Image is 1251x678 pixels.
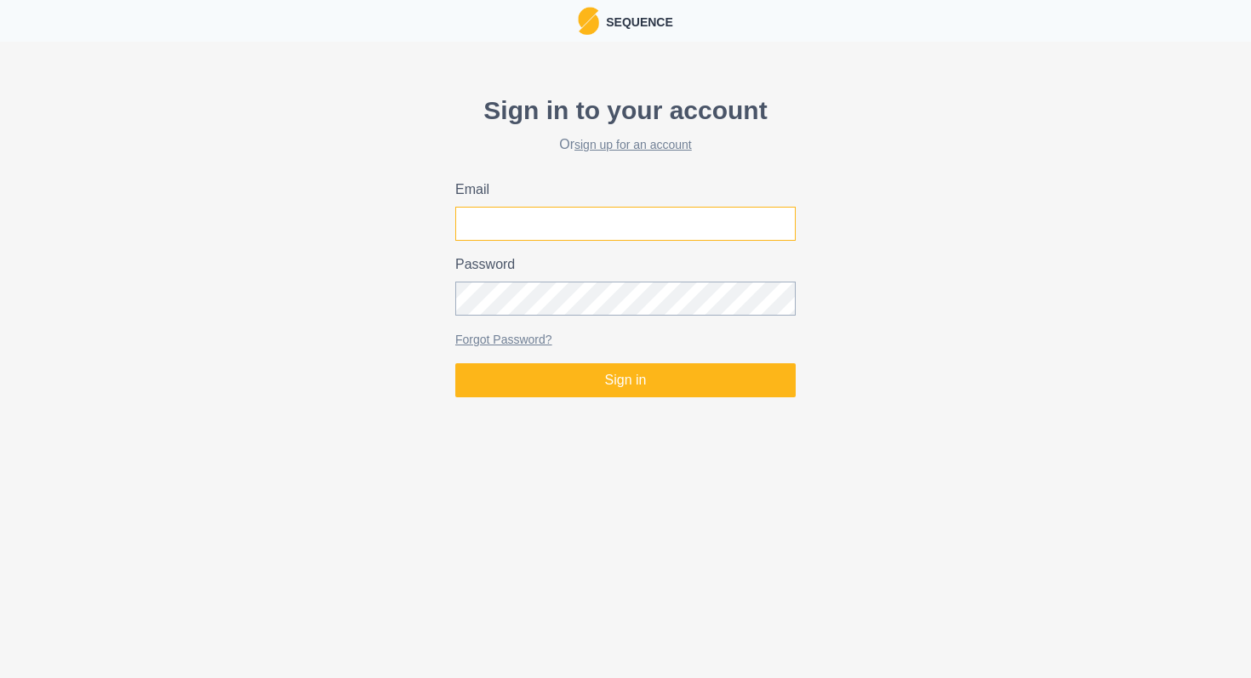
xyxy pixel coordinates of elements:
a: LogoSequence [578,7,673,35]
p: Sequence [599,10,673,31]
label: Email [455,179,785,200]
h2: Or [455,136,796,152]
p: Sign in to your account [455,91,796,129]
a: sign up for an account [574,138,692,151]
img: Logo [578,7,599,35]
label: Password [455,254,785,275]
a: Forgot Password? [455,333,552,346]
button: Sign in [455,363,796,397]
